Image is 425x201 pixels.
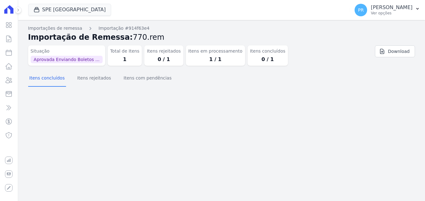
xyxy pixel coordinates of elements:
[358,8,364,12] span: PR
[28,25,415,32] nav: Breadcrumb
[147,48,181,54] dt: Itens rejeitados
[250,56,285,63] dd: 0 / 1
[28,4,111,16] button: SPE [GEOGRAPHIC_DATA]
[122,70,173,87] button: Itens com pendências
[31,56,103,63] span: Aprovada Enviando Boletos ...
[28,70,66,87] button: Itens concluídos
[133,33,164,42] span: 770.rem
[110,48,140,54] dt: Total de Itens
[375,45,415,57] a: Download
[188,48,243,54] dt: Itens em processamento
[371,11,412,16] p: Ver opções
[110,56,140,63] dd: 1
[147,56,181,63] dd: 0 / 1
[99,25,150,32] a: Importação #914f63e4
[188,56,243,63] dd: 1 / 1
[31,48,103,54] dt: Situação
[371,4,412,11] p: [PERSON_NAME]
[250,48,285,54] dt: Itens concluídos
[28,25,82,32] a: Importações de remessa
[28,32,415,43] h2: Importação de Remessa:
[76,70,112,87] button: Itens rejeitados
[350,1,425,19] button: PR [PERSON_NAME] Ver opções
